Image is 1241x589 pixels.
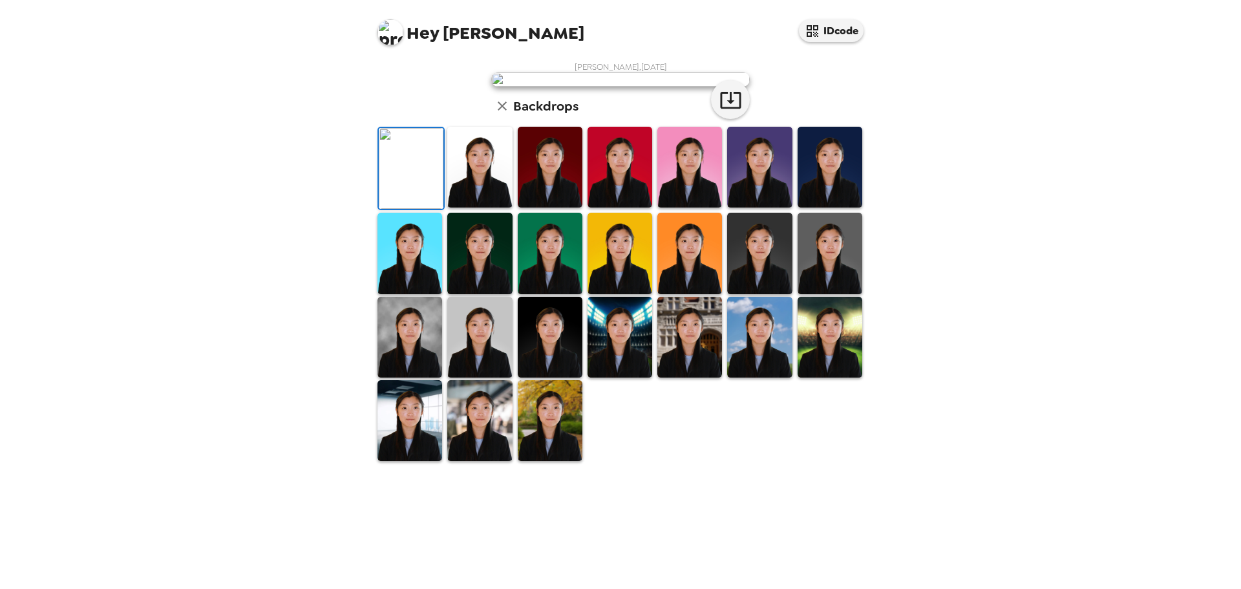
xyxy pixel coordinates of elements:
img: Original [379,128,443,209]
img: profile pic [377,19,403,45]
span: Hey [407,21,439,45]
span: [PERSON_NAME] , [DATE] [575,61,667,72]
button: IDcode [799,19,864,42]
h6: Backdrops [513,96,578,116]
span: [PERSON_NAME] [377,13,584,42]
img: user [491,72,750,87]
